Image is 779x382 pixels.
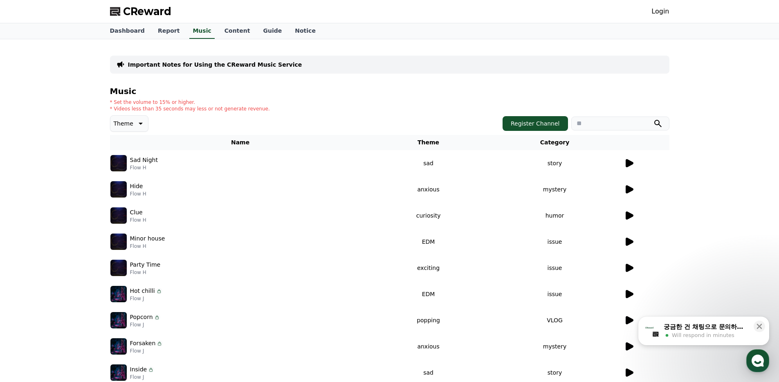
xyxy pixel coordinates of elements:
p: Sad Night [130,156,158,164]
td: sad [371,150,486,176]
p: Flow H [130,269,161,276]
span: Messages [68,272,92,279]
p: Flow H [130,243,165,249]
p: Flow H [130,164,158,171]
p: Flow H [130,217,146,223]
p: * Set the volume to 15% or higher. [110,99,270,106]
a: Content [218,23,257,39]
p: Flow J [130,348,163,354]
th: Theme [371,135,486,150]
td: humor [486,202,624,229]
td: issue [486,255,624,281]
button: Theme [110,115,148,132]
a: Notice [288,23,322,39]
td: issue [486,229,624,255]
img: music [110,286,127,302]
span: Home [21,272,35,278]
a: Important Notes for Using the CReward Music Service [128,61,302,69]
p: Flow J [130,374,155,380]
img: music [110,338,127,355]
img: music [110,181,127,198]
td: issue [486,281,624,307]
p: Hot chilli [130,287,155,295]
a: Music [189,23,214,39]
p: Hide [130,182,143,191]
a: Guide [256,23,288,39]
p: Minor house [130,234,165,243]
a: Messages [54,259,106,280]
img: music [110,207,127,224]
a: CReward [110,5,171,18]
p: Theme [114,118,133,129]
p: * Videos less than 35 seconds may less or not generate revenue. [110,106,270,112]
p: Flow J [130,295,162,302]
td: popping [371,307,486,333]
a: Home [2,259,54,280]
p: Forsaken [130,339,156,348]
td: anxious [371,176,486,202]
span: Settings [121,272,141,278]
th: Category [486,135,624,150]
td: EDM [371,281,486,307]
img: music [110,234,127,250]
td: EDM [371,229,486,255]
span: CReward [123,5,171,18]
td: story [486,150,624,176]
a: Login [651,7,669,16]
button: Register Channel [503,116,568,131]
img: music [110,155,127,171]
a: Dashboard [103,23,151,39]
td: VLOG [486,307,624,333]
td: mystery [486,176,624,202]
td: mystery [486,333,624,360]
p: Inside [130,365,147,374]
a: Settings [106,259,157,280]
p: Flow J [130,321,160,328]
img: music [110,364,127,381]
h4: Music [110,87,669,96]
p: Popcorn [130,313,153,321]
td: exciting [371,255,486,281]
th: Name [110,135,371,150]
img: music [110,260,127,276]
img: music [110,312,127,328]
td: anxious [371,333,486,360]
p: Clue [130,208,143,217]
p: Party Time [130,261,161,269]
p: Flow H [130,191,146,197]
a: Report [151,23,186,39]
td: curiosity [371,202,486,229]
